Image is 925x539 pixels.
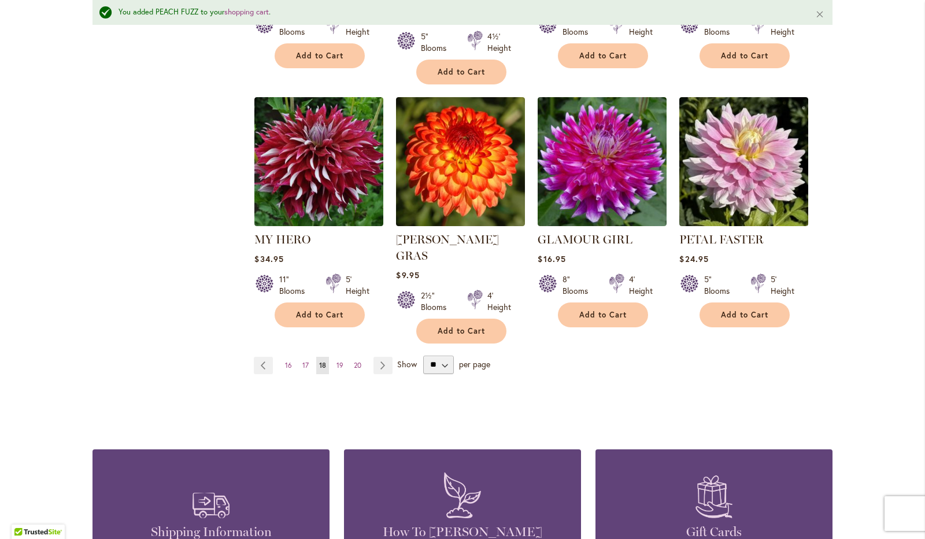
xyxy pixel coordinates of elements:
[679,97,808,226] img: PETAL FASTER
[629,14,653,38] div: 5' Height
[254,97,383,226] img: My Hero
[282,357,295,374] a: 16
[254,253,283,264] span: $34.95
[346,274,369,297] div: 5' Height
[416,319,506,344] button: Add to Cart
[487,31,511,54] div: 4½' Height
[538,217,667,228] a: GLAMOUR GIRL
[354,361,361,370] span: 20
[438,326,485,336] span: Add to Cart
[397,358,417,369] span: Show
[579,51,627,61] span: Add to Cart
[296,310,343,320] span: Add to Cart
[416,60,506,84] button: Add to Cart
[771,274,794,297] div: 5' Height
[285,361,292,370] span: 16
[771,14,794,38] div: 3½' Height
[9,498,41,530] iframe: Launch Accessibility Center
[679,253,708,264] span: $24.95
[296,51,343,61] span: Add to Cart
[254,217,383,228] a: My Hero
[275,302,365,327] button: Add to Cart
[351,357,364,374] a: 20
[119,7,798,18] div: You added PEACH FUZZ to your .
[254,232,310,246] a: MY HERO
[279,274,312,297] div: 11" Blooms
[438,67,485,77] span: Add to Cart
[336,361,343,370] span: 19
[487,290,511,313] div: 4' Height
[563,274,595,297] div: 8" Blooms
[700,43,790,68] button: Add to Cart
[579,310,627,320] span: Add to Cart
[538,232,632,246] a: GLAMOUR GIRL
[558,302,648,327] button: Add to Cart
[538,253,565,264] span: $16.95
[538,97,667,226] img: GLAMOUR GIRL
[396,232,499,263] a: [PERSON_NAME] GRAS
[275,43,365,68] button: Add to Cart
[334,357,346,374] a: 19
[319,361,326,370] span: 18
[302,361,309,370] span: 17
[721,310,768,320] span: Add to Cart
[704,274,737,297] div: 5" Blooms
[679,232,764,246] a: PETAL FASTER
[721,51,768,61] span: Add to Cart
[563,14,595,38] div: 5" Blooms
[700,302,790,327] button: Add to Cart
[679,217,808,228] a: PETAL FASTER
[459,358,490,369] span: per page
[299,357,312,374] a: 17
[346,14,369,38] div: 4' Height
[421,31,453,54] div: 5" Blooms
[396,269,419,280] span: $9.95
[558,43,648,68] button: Add to Cart
[224,7,269,17] a: shopping cart
[704,14,737,38] div: 3½" Blooms
[629,274,653,297] div: 4' Height
[396,217,525,228] a: MARDY GRAS
[279,14,312,38] div: 3" Blooms
[421,290,453,313] div: 2½" Blooms
[396,97,525,226] img: MARDY GRAS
